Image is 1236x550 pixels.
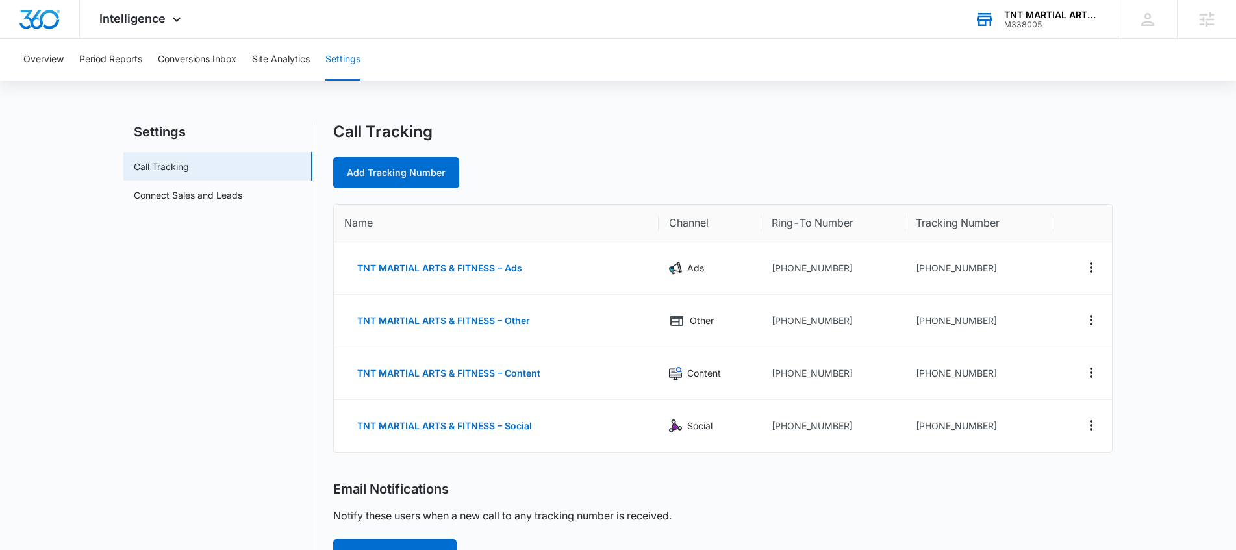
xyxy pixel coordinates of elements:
p: Social [687,419,713,433]
td: [PHONE_NUMBER] [905,295,1053,347]
p: Other [690,314,714,328]
span: Intelligence [99,12,166,25]
button: TNT MARTIAL ARTS & FITNESS – Ads [344,253,535,284]
button: TNT MARTIAL ARTS & FITNESS – Content [344,358,553,389]
th: Ring-To Number [761,205,906,242]
td: [PHONE_NUMBER] [905,347,1053,400]
button: TNT MARTIAL ARTS & FITNESS – Social [344,410,545,442]
td: [PHONE_NUMBER] [761,347,906,400]
button: Site Analytics [252,39,310,81]
img: Content [669,367,682,380]
button: Period Reports [79,39,142,81]
a: Call Tracking [134,160,189,173]
th: Channel [659,205,761,242]
h2: Email Notifications [333,481,449,497]
p: Ads [687,261,704,275]
button: Actions [1081,257,1102,278]
a: Connect Sales and Leads [134,188,242,202]
a: Add Tracking Number [333,157,459,188]
img: Ads [669,262,682,275]
h1: Call Tracking [333,122,433,142]
button: Actions [1081,362,1102,383]
button: Conversions Inbox [158,39,236,81]
button: Actions [1081,310,1102,331]
button: Actions [1081,415,1102,436]
td: [PHONE_NUMBER] [905,400,1053,452]
td: [PHONE_NUMBER] [761,242,906,295]
button: Overview [23,39,64,81]
div: account name [1004,10,1099,20]
h2: Settings [123,122,312,142]
td: [PHONE_NUMBER] [761,400,906,452]
img: Social [669,419,682,432]
button: TNT MARTIAL ARTS & FITNESS – Other [344,305,543,336]
button: Settings [325,39,360,81]
td: [PHONE_NUMBER] [761,295,906,347]
div: account id [1004,20,1099,29]
th: Tracking Number [905,205,1053,242]
td: [PHONE_NUMBER] [905,242,1053,295]
p: Notify these users when a new call to any tracking number is received. [333,508,672,523]
th: Name [334,205,659,242]
p: Content [687,366,721,381]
